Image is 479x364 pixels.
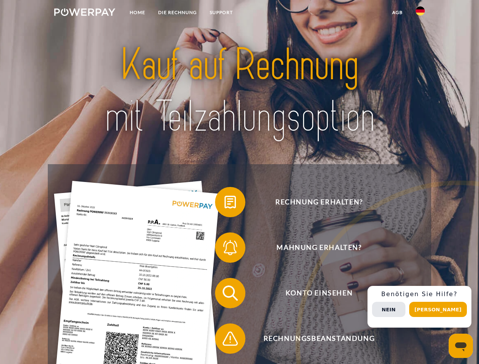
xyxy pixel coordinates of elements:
button: Rechnungsbeanstandung [215,323,412,354]
a: agb [386,6,409,19]
h3: Benötigen Sie Hilfe? [372,290,467,298]
button: Nein [372,302,405,317]
img: qb_search.svg [221,284,240,303]
img: qb_bell.svg [221,238,240,257]
div: Schnellhilfe [367,286,471,328]
button: Konto einsehen [215,278,412,308]
img: logo-powerpay-white.svg [54,8,115,16]
button: [PERSON_NAME] [409,302,467,317]
a: DIE RECHNUNG [152,6,203,19]
a: Home [123,6,152,19]
span: Rechnungsbeanstandung [226,323,412,354]
img: qb_warning.svg [221,329,240,348]
img: qb_bill.svg [221,193,240,212]
span: Konto einsehen [226,278,412,308]
span: Mahnung erhalten? [226,232,412,263]
button: Rechnung erhalten? [215,187,412,217]
img: title-powerpay_de.svg [72,36,407,145]
img: de [416,6,425,16]
a: SUPPORT [203,6,239,19]
iframe: Schaltfläche zum Öffnen des Messaging-Fensters [449,334,473,358]
span: Rechnung erhalten? [226,187,412,217]
button: Mahnung erhalten? [215,232,412,263]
